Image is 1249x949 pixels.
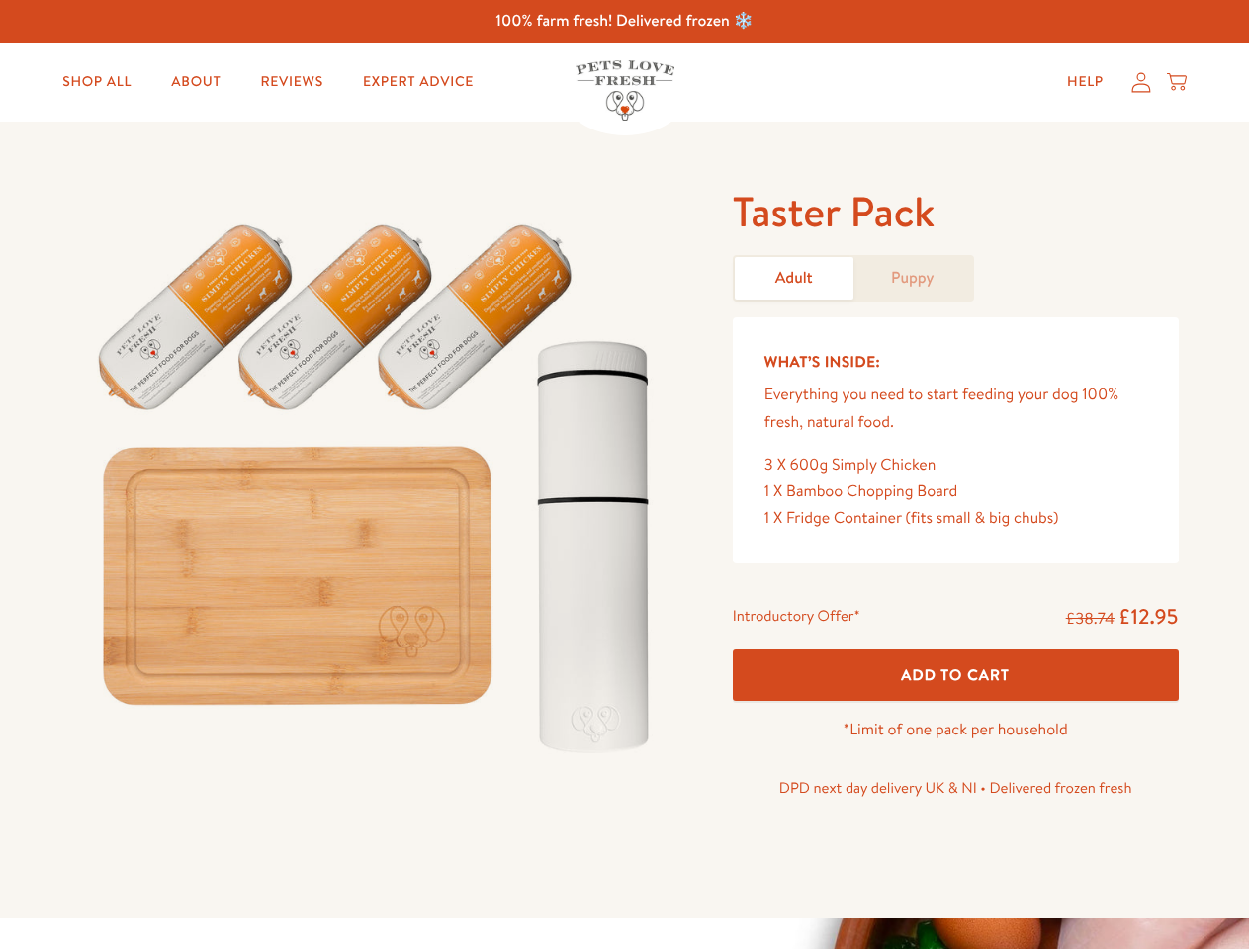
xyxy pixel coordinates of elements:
a: Expert Advice [347,62,490,102]
a: Shop All [46,62,147,102]
h1: Taster Pack [733,185,1179,239]
h5: What’s Inside: [764,349,1147,375]
a: Adult [735,257,853,300]
a: Help [1051,62,1119,102]
a: Puppy [853,257,972,300]
p: DPD next day delivery UK & NI • Delivered frozen fresh [733,775,1179,801]
a: About [155,62,236,102]
span: £12.95 [1118,602,1179,631]
s: £38.74 [1066,608,1115,630]
button: Add To Cart [733,649,1179,702]
p: Everything you need to start feeding your dog 100% fresh, natural food. [764,382,1147,435]
span: Add To Cart [901,664,1010,685]
div: 1 X Fridge Container (fits small & big chubs) [764,505,1147,532]
img: Pets Love Fresh [576,60,674,121]
span: 1 X Bamboo Chopping Board [764,480,958,502]
a: Reviews [244,62,338,102]
div: Introductory Offer* [733,603,860,633]
div: 3 X 600g Simply Chicken [764,452,1147,478]
img: Taster Pack - Adult [71,185,685,774]
p: *Limit of one pack per household [733,717,1179,743]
